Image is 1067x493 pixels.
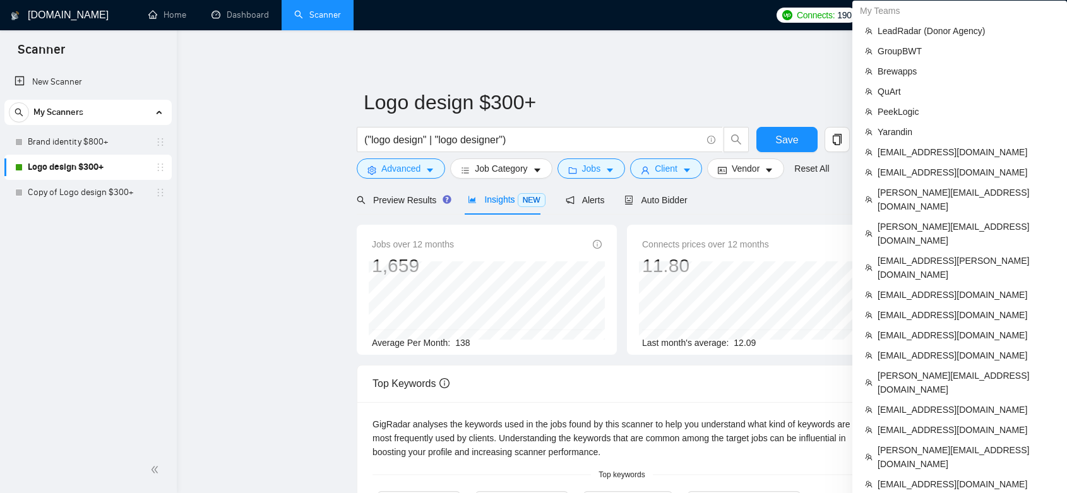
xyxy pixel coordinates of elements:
[734,338,756,348] span: 12.09
[373,417,871,459] div: GigRadar analyses the keywords used in the jobs found by this scanner to help you understand what...
[557,158,626,179] button: folderJobscaret-down
[155,162,165,172] span: holder
[372,254,454,278] div: 1,659
[878,220,1054,247] span: [PERSON_NAME][EMAIL_ADDRESS][DOMAIN_NAME]
[566,196,575,205] span: notification
[155,187,165,198] span: holder
[367,165,376,175] span: setting
[865,426,873,434] span: team
[357,195,448,205] span: Preview Results
[878,477,1054,491] span: [EMAIL_ADDRESS][DOMAIN_NAME]
[468,195,477,204] span: area-chart
[865,453,873,461] span: team
[155,137,165,147] span: holder
[568,165,577,175] span: folder
[642,254,769,278] div: 11.80
[878,348,1054,362] span: [EMAIL_ADDRESS][DOMAIN_NAME]
[641,165,650,175] span: user
[4,100,172,205] li: My Scanners
[15,69,162,95] a: New Scanner
[865,196,873,203] span: team
[865,406,873,413] span: team
[878,165,1054,179] span: [EMAIL_ADDRESS][DOMAIN_NAME]
[518,193,545,207] span: NEW
[461,165,470,175] span: bars
[797,8,835,22] span: Connects:
[878,44,1054,58] span: GroupBWT
[364,132,701,148] input: Search Freelance Jobs...
[865,47,873,55] span: team
[426,165,434,175] span: caret-down
[28,129,148,155] a: Brand identity $800+
[630,158,702,179] button: userClientcaret-down
[878,64,1054,78] span: Brewapps
[8,40,75,67] span: Scanner
[865,128,873,136] span: team
[212,9,269,20] a: dashboardDashboard
[724,127,749,152] button: search
[865,311,873,319] span: team
[593,240,602,249] span: info-circle
[11,6,20,26] img: logo
[825,134,849,145] span: copy
[441,194,453,205] div: Tooltip anchor
[624,196,633,205] span: robot
[582,162,601,175] span: Jobs
[865,88,873,95] span: team
[533,165,542,175] span: caret-down
[683,165,691,175] span: caret-down
[878,125,1054,139] span: Yarandin
[865,230,873,237] span: team
[28,155,148,180] a: Logo design $300+
[372,237,454,251] span: Jobs over 12 months
[294,9,341,20] a: searchScanner
[373,365,871,401] div: Top Keywords
[794,162,829,175] a: Reset All
[372,338,450,348] span: Average Per Month:
[732,162,760,175] span: Vendor
[9,102,29,122] button: search
[624,195,687,205] span: Auto Bidder
[878,105,1054,119] span: PeekLogic
[150,463,163,476] span: double-left
[852,1,1067,21] div: My Teams
[865,480,873,488] span: team
[878,308,1054,322] span: [EMAIL_ADDRESS][DOMAIN_NAME]
[439,378,450,388] span: info-circle
[865,169,873,176] span: team
[718,165,727,175] span: idcard
[865,27,873,35] span: team
[605,165,614,175] span: caret-down
[865,352,873,359] span: team
[1024,450,1054,480] iframe: Intercom live chat
[655,162,677,175] span: Client
[450,158,552,179] button: barsJob Categorycaret-down
[475,162,527,175] span: Job Category
[724,134,748,145] span: search
[865,379,873,386] span: team
[865,331,873,339] span: team
[455,338,470,348] span: 138
[878,186,1054,213] span: [PERSON_NAME][EMAIL_ADDRESS][DOMAIN_NAME]
[364,86,861,118] input: Scanner name...
[28,180,148,205] a: Copy of Logo design $300+
[707,136,715,144] span: info-circle
[878,443,1054,471] span: [PERSON_NAME][EMAIL_ADDRESS][DOMAIN_NAME]
[837,8,851,22] span: 190
[878,369,1054,396] span: [PERSON_NAME][EMAIL_ADDRESS][DOMAIN_NAME]
[878,423,1054,437] span: [EMAIL_ADDRESS][DOMAIN_NAME]
[878,328,1054,342] span: [EMAIL_ADDRESS][DOMAIN_NAME]
[4,69,172,95] li: New Scanner
[566,195,605,205] span: Alerts
[865,291,873,299] span: team
[878,254,1054,282] span: [EMAIL_ADDRESS][PERSON_NAME][DOMAIN_NAME]
[878,288,1054,302] span: [EMAIL_ADDRESS][DOMAIN_NAME]
[756,127,818,152] button: Save
[782,10,792,20] img: upwork-logo.png
[642,237,769,251] span: Connects prices over 12 months
[865,148,873,156] span: team
[357,158,445,179] button: settingAdvancedcaret-down
[765,165,773,175] span: caret-down
[878,403,1054,417] span: [EMAIL_ADDRESS][DOMAIN_NAME]
[878,85,1054,98] span: QuArt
